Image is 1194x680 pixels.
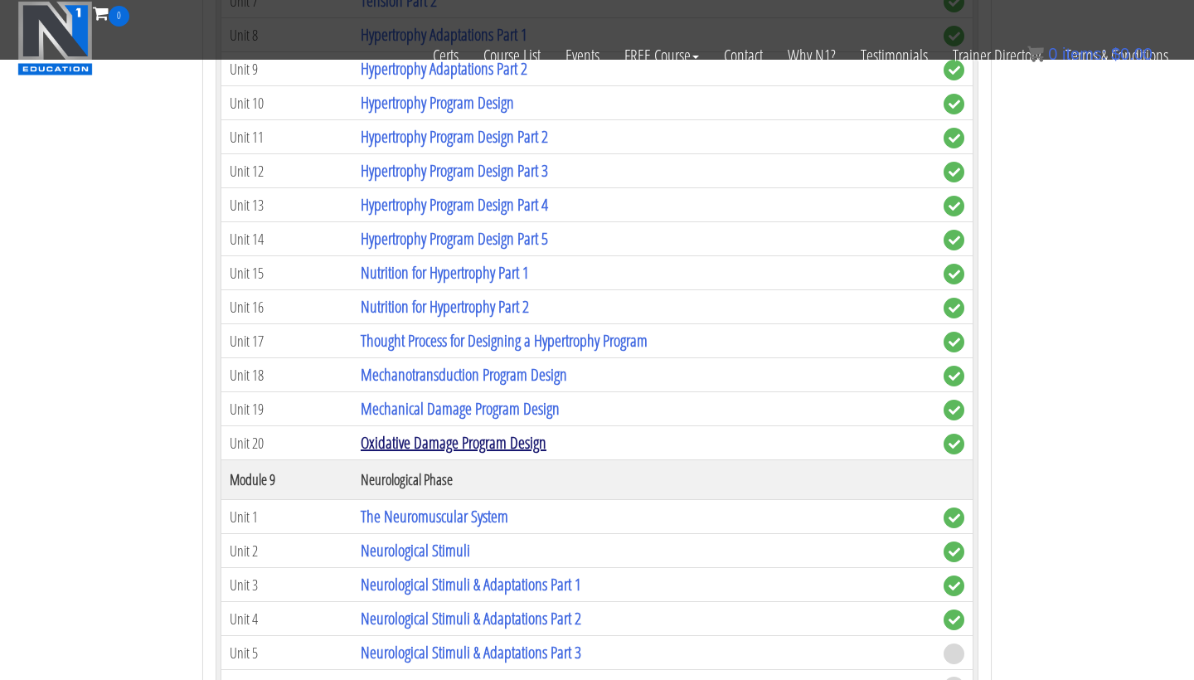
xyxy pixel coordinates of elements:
td: Unit 4 [221,602,352,636]
span: complete [944,610,964,630]
td: Unit 1 [221,500,352,534]
span: complete [944,196,964,216]
a: Events [553,27,612,85]
a: Trainer Directory [940,27,1053,85]
bdi: 0.00 [1111,45,1153,63]
span: complete [944,264,964,284]
a: Certs [420,27,471,85]
td: Unit 3 [221,568,352,602]
span: complete [944,366,964,386]
a: Hypertrophy Program Design Part 4 [361,193,548,216]
span: 0 [109,6,129,27]
a: Why N1? [775,27,848,85]
td: Unit 14 [221,222,352,256]
a: Nutrition for Hypertrophy Part 2 [361,295,529,318]
span: complete [944,332,964,352]
a: Hypertrophy Program Design Part 5 [361,227,548,250]
td: Unit 17 [221,324,352,358]
a: Course List [471,27,553,85]
td: Unit 10 [221,86,352,120]
td: Unit 13 [221,188,352,222]
td: Unit 19 [221,392,352,426]
span: complete [944,434,964,454]
a: Hypertrophy Program Design [361,91,514,114]
a: Testimonials [848,27,940,85]
span: complete [944,576,964,596]
a: Nutrition for Hypertrophy Part 1 [361,261,529,284]
span: complete [944,542,964,562]
span: complete [944,298,964,318]
a: Oxidative Damage Program Design [361,431,546,454]
a: The Neuromuscular System [361,505,508,527]
a: Neurological Stimuli & Adaptations Part 2 [361,607,581,629]
a: Hypertrophy Program Design Part 3 [361,159,548,182]
td: Unit 15 [221,256,352,290]
span: complete [944,400,964,420]
a: FREE Course [612,27,711,85]
img: n1-education [17,1,93,75]
span: complete [944,230,964,250]
span: complete [944,508,964,528]
a: Mechanotransduction Program Design [361,363,567,386]
td: Unit 18 [221,358,352,392]
td: Unit 20 [221,426,352,460]
span: complete [944,162,964,182]
a: Neurological Stimuli & Adaptations Part 1 [361,573,581,595]
img: icon11.png [1027,46,1044,62]
td: Unit 2 [221,534,352,568]
span: $ [1111,45,1120,63]
a: Neurological Stimuli & Adaptations Part 3 [361,641,581,663]
a: 0 [93,2,129,24]
th: Module 9 [221,460,352,500]
a: Terms & Conditions [1053,27,1181,85]
span: complete [944,128,964,148]
a: Neurological Stimuli [361,539,470,561]
span: complete [944,94,964,114]
td: Unit 12 [221,154,352,188]
span: items: [1062,45,1106,63]
a: Thought Process for Designing a Hypertrophy Program [361,329,648,352]
span: 0 [1048,45,1057,63]
a: Mechanical Damage Program Design [361,397,560,420]
a: Contact [711,27,775,85]
td: Unit 5 [221,636,352,670]
td: Unit 11 [221,120,352,154]
a: Hypertrophy Program Design Part 2 [361,125,548,148]
td: Unit 16 [221,290,352,324]
a: 0 items: $0.00 [1027,45,1153,63]
th: Neurological Phase [352,460,935,500]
